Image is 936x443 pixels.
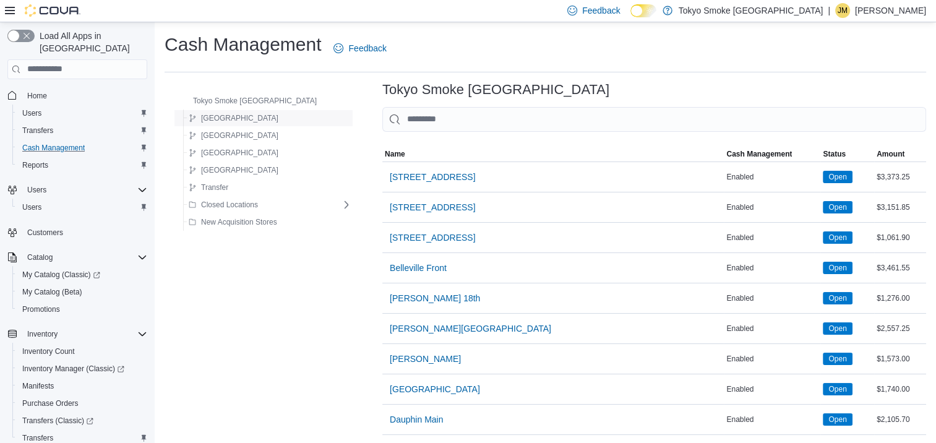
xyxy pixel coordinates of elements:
span: Users [22,108,41,118]
button: [STREET_ADDRESS] [385,195,480,220]
span: [PERSON_NAME][GEOGRAPHIC_DATA] [390,322,551,335]
span: Open [823,383,852,395]
button: Inventory Count [12,343,152,360]
span: Feedback [348,42,386,54]
div: $1,573.00 [874,351,926,366]
span: Open [828,293,846,304]
button: Cash Management [724,147,820,161]
a: Inventory Manager (Classic) [12,360,152,377]
div: $3,151.85 [874,200,926,215]
a: Transfers [17,123,58,138]
span: My Catalog (Beta) [17,285,147,299]
span: JM [838,3,848,18]
span: Inventory Count [22,346,75,356]
div: $1,061.90 [874,230,926,245]
span: [PERSON_NAME] [390,353,461,365]
a: Purchase Orders [17,396,84,411]
span: New Acquisition Stores [201,217,277,227]
p: | [828,3,830,18]
span: Transfers (Classic) [17,413,147,428]
a: Promotions [17,302,65,317]
button: [GEOGRAPHIC_DATA] [184,111,283,126]
span: Dauphin Main [390,413,443,426]
span: Users [17,200,147,215]
button: Users [22,183,51,197]
button: Manifests [12,377,152,395]
span: Open [823,231,852,244]
span: Cash Management [22,143,85,153]
span: Inventory Manager (Classic) [22,364,124,374]
button: [PERSON_NAME] [385,346,466,371]
span: Catalog [22,250,147,265]
button: Home [2,87,152,105]
button: Tokyo Smoke [GEOGRAPHIC_DATA] [176,93,322,108]
a: Manifests [17,379,59,394]
span: Transfers (Classic) [22,416,93,426]
button: Status [820,147,874,161]
button: Inventory [22,327,62,342]
img: Cova [25,4,80,17]
span: Closed Locations [201,200,258,210]
span: Amount [877,149,904,159]
h1: Cash Management [165,32,321,57]
a: Users [17,106,46,121]
span: [GEOGRAPHIC_DATA] [201,131,278,140]
span: Open [828,384,846,395]
a: Transfers (Classic) [17,413,98,428]
div: James Mussellam [835,3,850,18]
span: Customers [22,225,147,240]
button: Promotions [12,301,152,318]
span: Home [27,91,47,101]
span: Open [823,171,852,183]
span: [STREET_ADDRESS] [390,171,475,183]
button: [GEOGRAPHIC_DATA] [184,163,283,178]
span: Inventory Count [17,344,147,359]
div: $1,276.00 [874,291,926,306]
input: Dark Mode [630,4,656,17]
span: [GEOGRAPHIC_DATA] [390,383,480,395]
span: Open [823,413,852,426]
button: My Catalog (Beta) [12,283,152,301]
span: [GEOGRAPHIC_DATA] [201,113,278,123]
h3: Tokyo Smoke [GEOGRAPHIC_DATA] [382,82,609,97]
span: Reports [22,160,48,170]
span: Name [385,149,405,159]
div: Enabled [724,260,820,275]
div: $2,105.70 [874,412,926,427]
button: Dauphin Main [385,407,448,432]
span: Transfers [22,433,53,443]
button: [STREET_ADDRESS] [385,165,480,189]
button: [PERSON_NAME][GEOGRAPHIC_DATA] [385,316,556,341]
span: My Catalog (Beta) [22,287,82,297]
button: Inventory [2,325,152,343]
a: Customers [22,225,68,240]
div: Enabled [724,230,820,245]
span: Users [17,106,147,121]
span: Purchase Orders [17,396,147,411]
span: Inventory [22,327,147,342]
a: Home [22,88,52,103]
span: Open [823,262,852,274]
span: Cash Management [726,149,792,159]
span: Transfers [22,126,53,135]
span: Customers [27,228,63,238]
span: [PERSON_NAME] 18th [390,292,480,304]
a: Inventory Count [17,344,80,359]
button: Catalog [22,250,58,265]
span: Open [823,292,852,304]
button: Name [382,147,724,161]
button: Reports [12,157,152,174]
button: Purchase Orders [12,395,152,412]
a: Feedback [328,36,391,61]
button: [PERSON_NAME] 18th [385,286,485,311]
button: Belleville Front [385,256,452,280]
input: This is a search bar. As you type, the results lower in the page will automatically filter. [382,107,926,132]
div: Enabled [724,382,820,397]
span: Reports [17,158,147,173]
a: Inventory Manager (Classic) [17,361,129,376]
span: Belleville Front [390,262,447,274]
span: Open [823,353,852,365]
a: Reports [17,158,53,173]
p: [PERSON_NAME] [855,3,926,18]
span: Open [828,232,846,243]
